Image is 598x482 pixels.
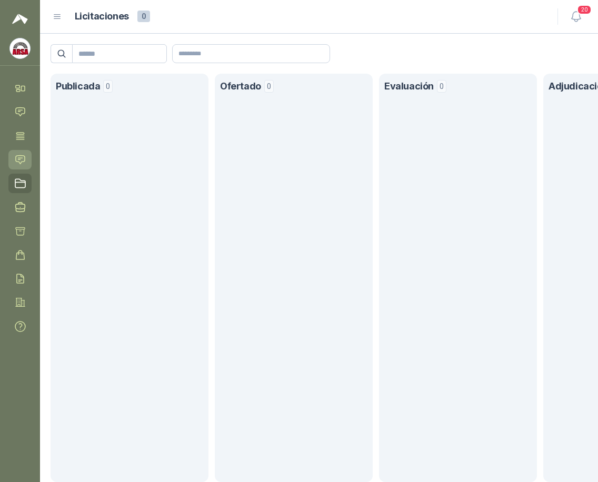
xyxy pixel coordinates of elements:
h1: Publicada [56,79,100,94]
img: Logo peakr [12,13,28,25]
button: 20 [566,7,585,26]
h1: Licitaciones [75,9,129,24]
h1: Ofertado [220,79,261,94]
span: 0 [437,80,446,93]
span: 20 [577,5,592,15]
span: 0 [137,11,150,22]
span: 0 [264,80,274,93]
span: 0 [103,80,113,93]
h1: Evaluación [384,79,434,94]
img: Company Logo [10,38,30,58]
